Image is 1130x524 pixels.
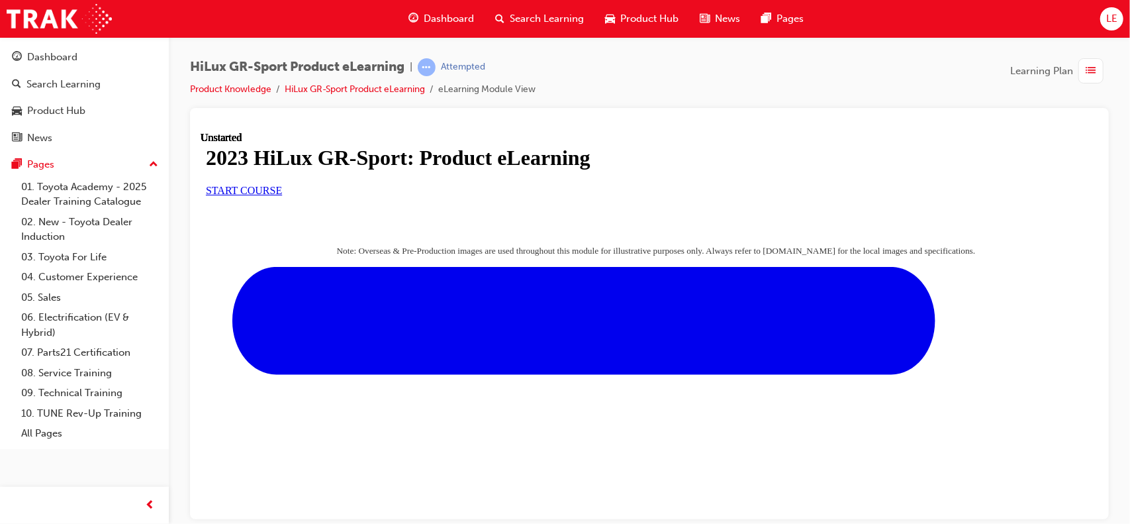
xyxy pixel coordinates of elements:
a: 04. Customer Experience [16,267,164,288]
span: Product Hub [620,11,679,26]
a: pages-iconPages [751,5,814,32]
span: prev-icon [146,498,156,514]
span: news-icon [12,132,22,144]
div: Search Learning [26,77,101,92]
button: Pages [5,152,164,177]
span: Note: Overseas & Pre-Production images are used throughout this module for illustrative purposes ... [136,114,775,124]
div: Attempted [441,61,485,74]
a: 05. Sales [16,288,164,308]
a: News [5,126,164,150]
span: car-icon [605,11,615,27]
div: News [27,131,52,146]
a: All Pages [16,423,164,444]
a: 06. Electrification (EV & Hybrid) [16,307,164,342]
li: eLearning Module View [438,82,536,97]
span: list-icon [1086,63,1096,79]
span: Learning Plan [1010,64,1073,79]
a: HiLux GR-Sport Product eLearning [285,83,425,95]
span: up-icon [149,156,158,174]
div: Product Hub [27,103,85,119]
span: learningRecordVerb_ATTEMPT-icon [418,58,436,76]
span: news-icon [700,11,710,27]
a: search-iconSearch Learning [485,5,594,32]
span: LE [1106,11,1117,26]
h1: 2023 HiLux GR-Sport: Product eLearning [5,14,892,38]
span: pages-icon [12,159,22,171]
span: search-icon [495,11,504,27]
div: Pages [27,157,54,172]
span: search-icon [12,79,21,91]
span: Search Learning [510,11,584,26]
span: guage-icon [12,52,22,64]
span: Pages [777,11,804,26]
a: car-iconProduct Hub [594,5,689,32]
a: Product Knowledge [190,83,271,95]
button: LE [1100,7,1123,30]
a: guage-iconDashboard [398,5,485,32]
img: Trak [7,4,112,34]
span: News [715,11,740,26]
a: 01. Toyota Academy - 2025 Dealer Training Catalogue [16,177,164,212]
a: Product Hub [5,99,164,123]
a: news-iconNews [689,5,751,32]
span: HiLux GR-Sport Product eLearning [190,60,404,75]
a: START COURSE [5,53,81,64]
a: 10. TUNE Rev-Up Training [16,403,164,424]
a: 02. New - Toyota Dealer Induction [16,212,164,247]
div: Dashboard [27,50,77,65]
a: 03. Toyota For Life [16,247,164,268]
a: Search Learning [5,72,164,97]
span: pages-icon [761,11,771,27]
span: Dashboard [424,11,474,26]
a: 07. Parts21 Certification [16,342,164,363]
button: Learning Plan [1010,58,1109,83]
span: guage-icon [408,11,418,27]
a: Dashboard [5,45,164,70]
a: 09. Technical Training [16,383,164,403]
a: 08. Service Training [16,363,164,384]
span: | [410,60,412,75]
button: DashboardSearch LearningProduct HubNews [5,42,164,152]
span: car-icon [12,105,22,117]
